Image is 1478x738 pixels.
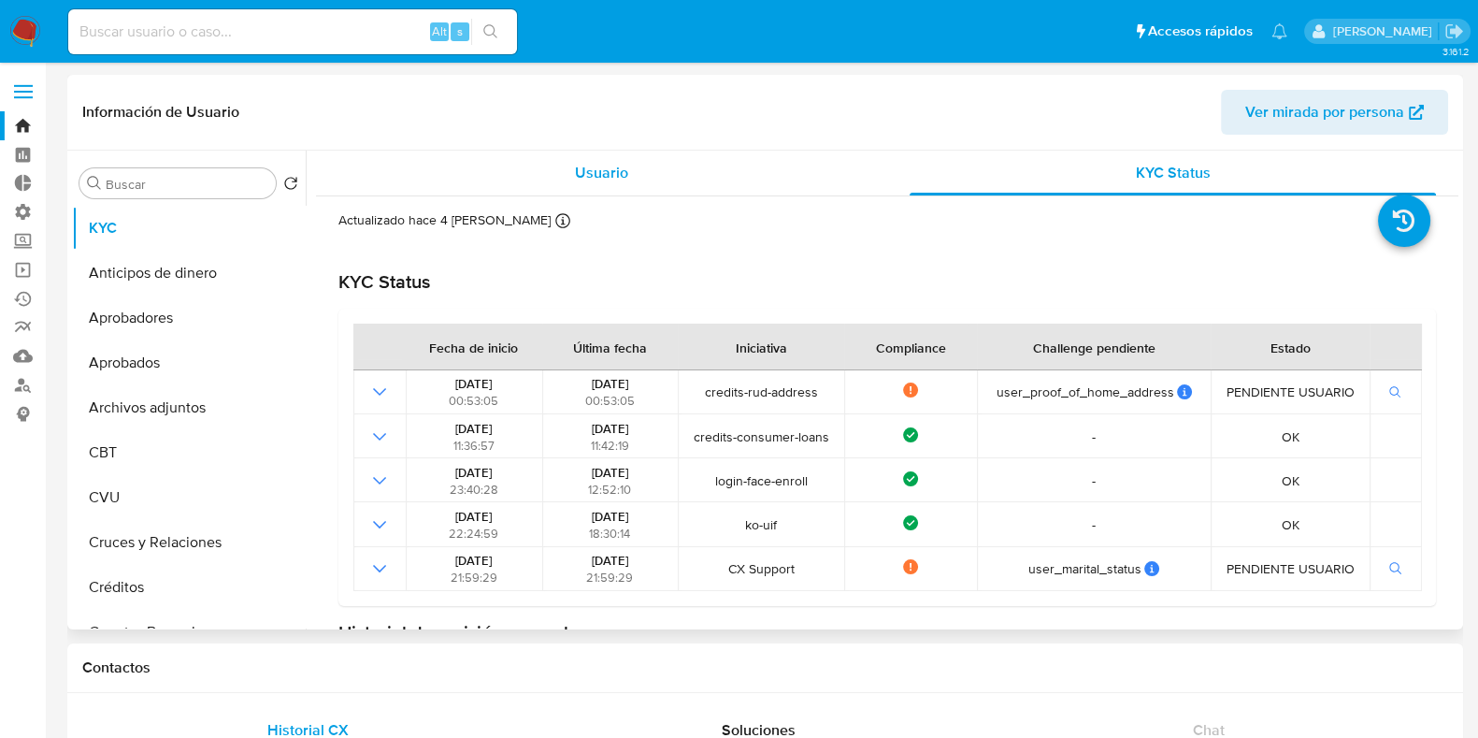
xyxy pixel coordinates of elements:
button: Cruces y Relaciones [72,520,306,565]
span: Accesos rápidos [1148,22,1253,41]
button: Aprobados [72,340,306,385]
button: Aprobadores [72,296,306,340]
button: Archivos adjuntos [72,385,306,430]
button: search-icon [471,19,509,45]
input: Buscar [106,176,268,193]
h1: Información de Usuario [82,103,239,122]
a: Salir [1444,22,1464,41]
button: Volver al orden por defecto [283,176,298,196]
input: Buscar usuario o caso... [68,20,517,44]
button: Anticipos de dinero [72,251,306,296]
button: Ver mirada por persona [1221,90,1448,135]
button: Créditos [72,565,306,610]
p: julian.lasala@mercadolibre.com [1332,22,1438,40]
p: Actualizado hace 4 [PERSON_NAME] [338,211,551,229]
button: KYC [72,206,306,251]
h1: Contactos [82,658,1448,677]
span: KYC Status [1136,162,1211,183]
span: Ver mirada por persona [1245,90,1404,135]
button: Buscar [87,176,102,191]
button: Cuentas Bancarias [72,610,306,655]
span: Alt [432,22,447,40]
span: s [457,22,463,40]
span: Usuario [575,162,628,183]
a: Notificaciones [1271,23,1287,39]
button: CVU [72,475,306,520]
button: CBT [72,430,306,475]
